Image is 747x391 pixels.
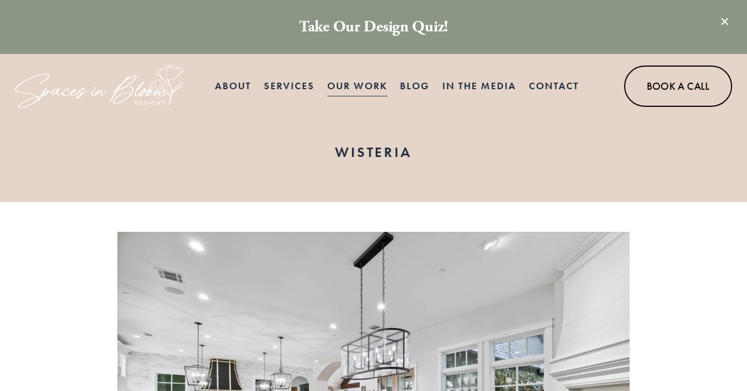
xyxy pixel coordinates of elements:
img: Spaces in Bloom Designs [15,64,183,108]
a: About [215,75,251,97]
a: Our Work [327,75,387,97]
a: Services [264,75,315,97]
a: Book A Call [624,66,732,107]
a: In the Media [442,75,516,97]
a: Contact [529,75,579,97]
h1: Wisteria [126,143,620,162]
a: Blog [400,75,430,97]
